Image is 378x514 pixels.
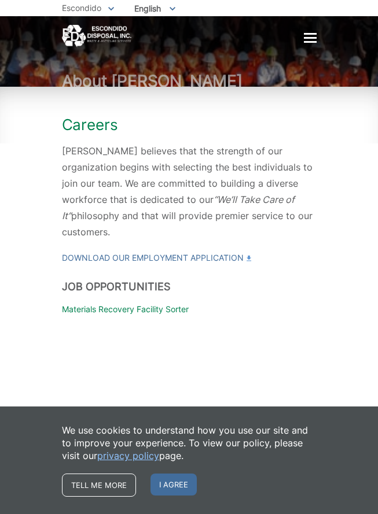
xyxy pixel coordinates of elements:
[97,449,159,462] a: privacy policy
[62,3,101,13] span: Escondido
[62,25,131,47] a: EDCD logo. Return to the homepage.
[62,474,136,497] a: Tell me more
[62,424,317,462] p: We use cookies to understand how you use our site and to improve your experience. To view our pol...
[62,116,317,134] h1: Careers
[62,72,317,90] h2: About [PERSON_NAME]
[151,474,197,495] span: I agree
[62,194,295,221] em: “We’ll Take Care of It”
[62,143,317,240] p: [PERSON_NAME] believes that the strength of our organization begins with selecting the best indiv...
[62,252,251,264] a: Download our Employment Application
[62,303,317,316] p: Materials Recovery Facility Sorter
[62,280,317,293] h2: Job Opportunities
